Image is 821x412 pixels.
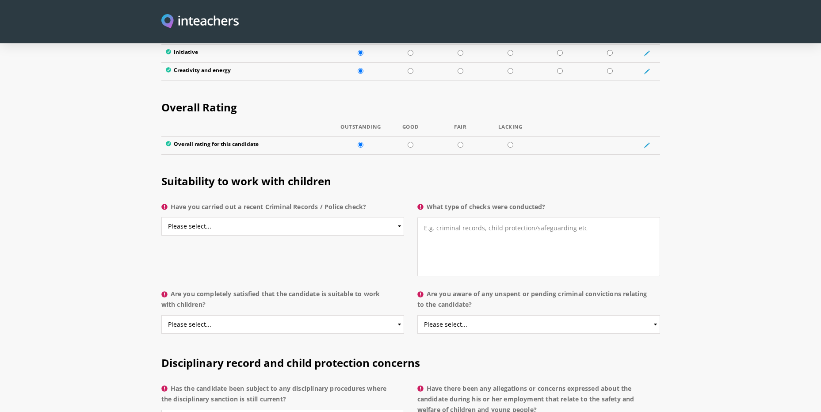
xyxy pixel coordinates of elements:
th: Outstanding [336,124,386,137]
th: Lacking [485,124,535,137]
label: Creativity and energy [166,67,332,76]
label: Overall rating for this candidate [166,141,332,150]
label: Has the candidate been subject to any disciplinary procedures where the disciplinary sanction is ... [161,383,404,410]
th: Good [386,124,435,137]
span: Suitability to work with children [161,174,331,188]
a: Visit this site's homepage [161,14,239,30]
label: Are you completely satisfied that the candidate is suitable to work with children? [161,289,404,315]
label: Have you carried out a recent Criminal Records / Police check? [161,202,404,217]
span: Overall Rating [161,100,237,114]
label: What type of checks were conducted? [417,202,660,217]
img: Inteachers [161,14,239,30]
th: Fair [435,124,485,137]
label: Initiative [166,49,332,58]
label: Are you aware of any unspent or pending criminal convictions relating to the candidate? [417,289,660,315]
span: Disciplinary record and child protection concerns [161,355,420,370]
